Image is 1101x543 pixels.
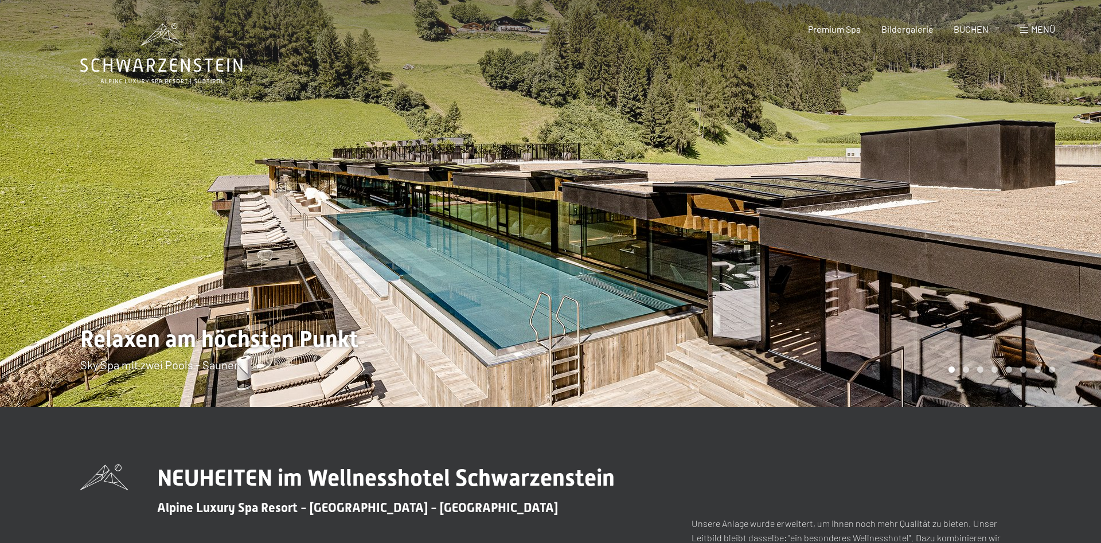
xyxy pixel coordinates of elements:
[1049,366,1055,373] div: Carousel Page 8
[991,366,998,373] div: Carousel Page 4
[954,24,989,34] a: BUCHEN
[881,24,934,34] a: Bildergalerie
[1006,366,1012,373] div: Carousel Page 5
[944,366,1055,373] div: Carousel Pagination
[1020,366,1026,373] div: Carousel Page 6
[808,24,861,34] a: Premium Spa
[948,366,955,373] div: Carousel Page 1 (Current Slide)
[977,366,983,373] div: Carousel Page 3
[1034,366,1041,373] div: Carousel Page 7
[157,501,558,515] span: Alpine Luxury Spa Resort - [GEOGRAPHIC_DATA] - [GEOGRAPHIC_DATA]
[1031,24,1055,34] span: Menü
[963,366,969,373] div: Carousel Page 2
[157,464,615,491] span: NEUHEITEN im Wellnesshotel Schwarzenstein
